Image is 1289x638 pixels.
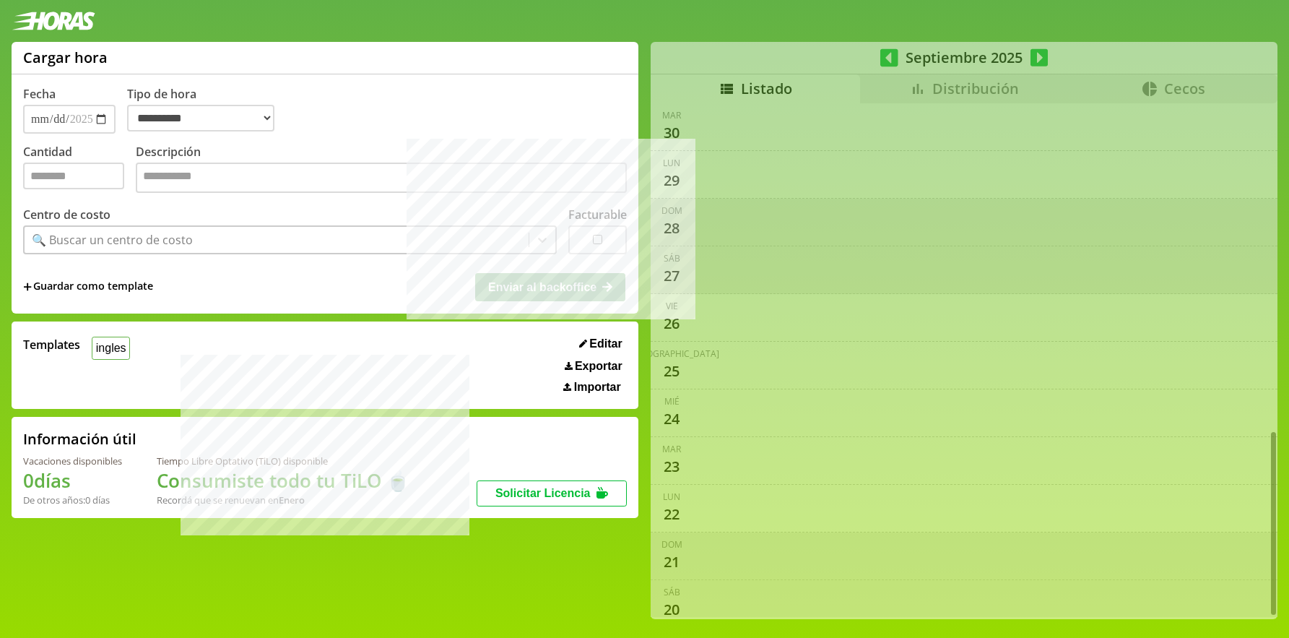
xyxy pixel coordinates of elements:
span: Solicitar Licencia [495,487,591,499]
button: ingles [92,337,130,359]
b: Enero [279,493,305,506]
span: Editar [589,337,622,350]
label: Tipo de hora [127,86,286,134]
h1: 0 días [23,467,122,493]
label: Fecha [23,86,56,102]
div: 🔍 Buscar un centro de costo [32,232,193,248]
div: Tiempo Libre Optativo (TiLO) disponible [157,454,409,467]
textarea: Descripción [136,163,627,193]
label: Cantidad [23,144,136,197]
img: logotipo [12,12,95,30]
button: Editar [575,337,627,351]
span: +Guardar como template [23,279,153,295]
label: Descripción [136,144,627,197]
h1: Consumiste todo tu TiLO 🍵 [157,467,409,493]
input: Cantidad [23,163,124,189]
button: Solicitar Licencia [477,480,627,506]
label: Facturable [568,207,627,223]
select: Tipo de hora [127,105,274,132]
span: + [23,279,32,295]
h2: Información útil [23,429,136,449]
div: Recordá que se renuevan en [157,493,409,506]
div: De otros años: 0 días [23,493,122,506]
div: Vacaciones disponibles [23,454,122,467]
span: Templates [23,337,80,353]
label: Centro de costo [23,207,110,223]
span: Exportar [575,360,622,373]
span: Importar [574,381,621,394]
h1: Cargar hora [23,48,108,67]
button: Exportar [560,359,627,374]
